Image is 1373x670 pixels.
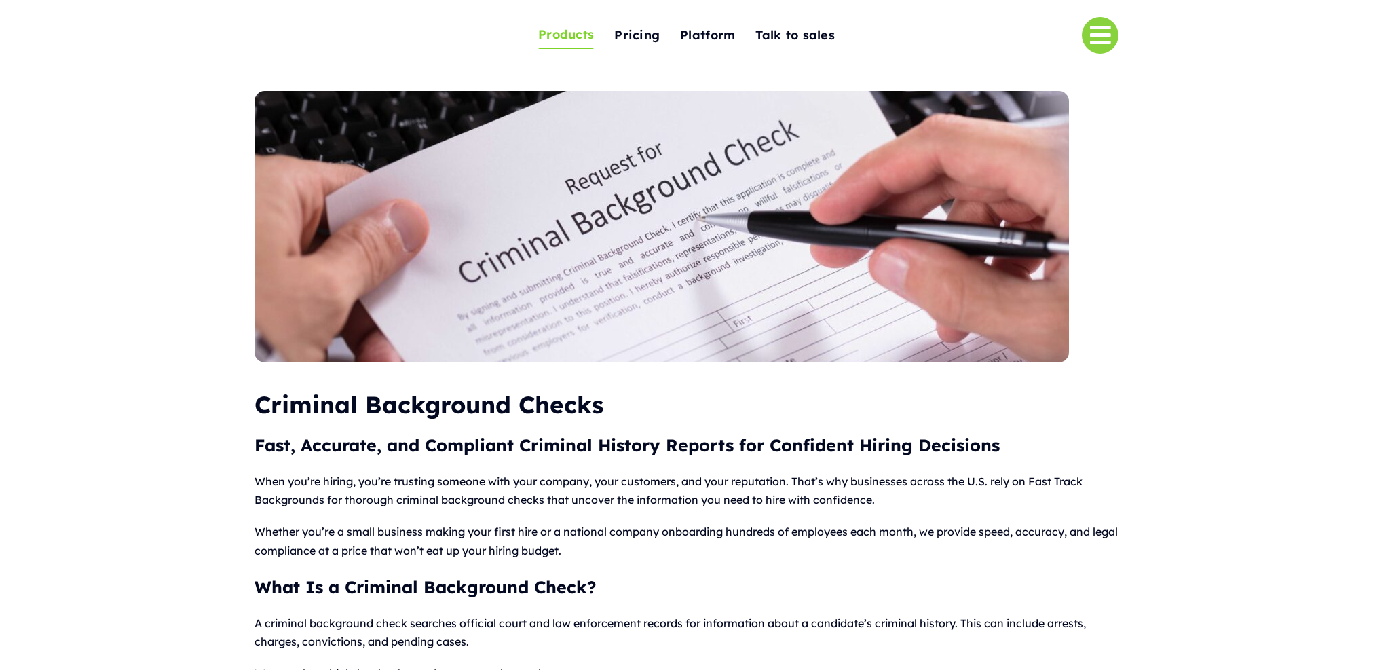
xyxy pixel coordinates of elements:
a: Platform [680,21,735,50]
a: Talk to sales [755,21,835,50]
nav: One Page [470,1,903,69]
img: Criminal Background Check [255,91,1069,362]
span: Talk to sales [755,25,835,46]
b: Fast, Accurate, and Compliant Criminal History Reports for Confident Hiring Decisions [255,434,1000,455]
span: Pricing [614,25,660,46]
a: Pricing [614,21,660,50]
span: Products [538,24,594,45]
p: Whether you’re a small business making your first hire or a national company onboarding hundreds ... [255,523,1118,559]
p: When you’re hiring, you’re trusting someone with your company, your customers, and your reputatio... [255,472,1118,509]
span: Platform [680,25,735,46]
p: A criminal background check searches official court and law enforcement records for information a... [255,614,1118,651]
b: What Is a Criminal Background Check? [255,576,596,597]
b: Criminal Background Checks [255,390,603,420]
a: Fast Track Backgrounds Logo [261,18,414,33]
img: Fast Track Backgrounds Logo [261,20,414,51]
a: Link to # [1082,17,1118,54]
